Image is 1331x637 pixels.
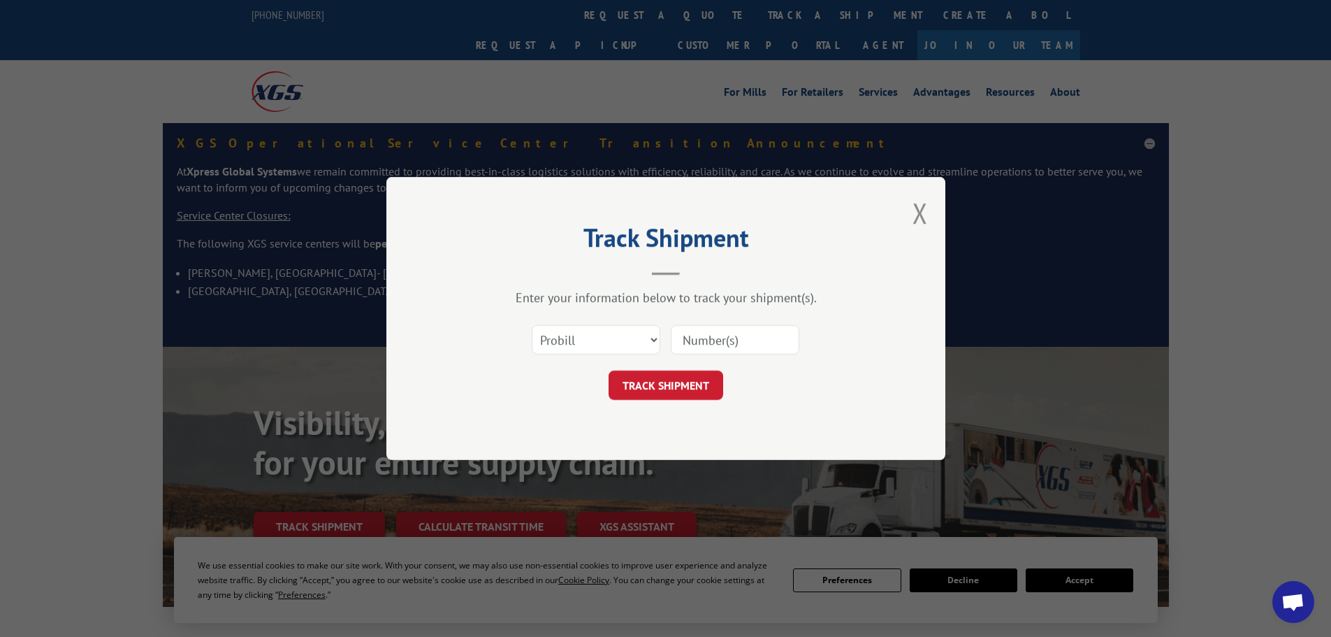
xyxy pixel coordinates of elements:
a: Open chat [1272,581,1314,623]
h2: Track Shipment [456,228,875,255]
div: Enter your information below to track your shipment(s). [456,289,875,306]
input: Number(s) [671,325,799,355]
button: TRACK SHIPMENT [609,371,723,400]
button: Close modal [912,194,928,231]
